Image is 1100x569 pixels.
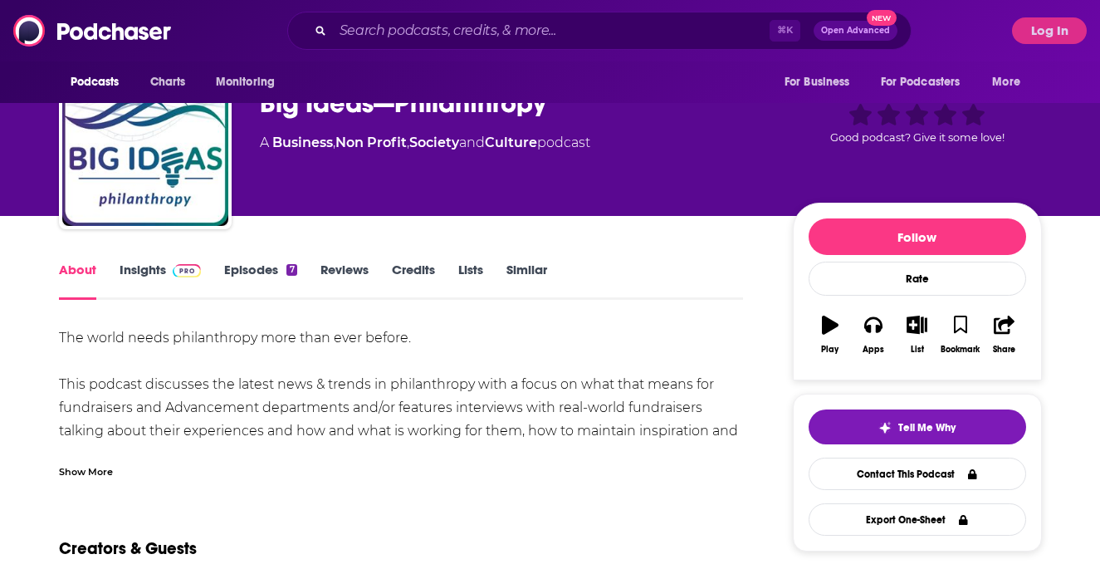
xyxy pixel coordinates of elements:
span: Monitoring [216,71,275,94]
button: open menu [59,66,141,98]
div: Search podcasts, credits, & more... [287,12,912,50]
a: Reviews [320,262,369,300]
span: More [992,71,1020,94]
span: and [459,135,485,150]
button: Play [809,305,852,365]
button: open menu [773,66,871,98]
div: Play [821,345,838,355]
a: Culture [485,135,537,150]
a: Contact This Podcast [809,458,1026,490]
button: open menu [870,66,985,98]
a: Non Profit [335,135,407,150]
button: open menu [204,66,296,98]
img: Podchaser Pro [173,264,202,277]
span: New [867,10,897,26]
div: 7 [286,264,296,276]
button: tell me why sparkleTell Me Why [809,410,1026,444]
a: Charts [139,66,196,98]
button: Bookmark [939,305,982,365]
span: Good podcast? Give it some love! [830,131,1005,144]
span: Tell Me Why [898,421,956,434]
h2: Creators & Guests [59,538,197,559]
div: Share [993,345,1015,355]
span: Open Advanced [821,27,890,35]
a: Similar [506,262,547,300]
a: InsightsPodchaser Pro [120,262,202,300]
a: Business [272,135,333,150]
button: List [895,305,938,365]
span: Podcasts [71,71,120,94]
span: Charts [150,71,186,94]
button: Log In [1012,17,1087,44]
div: Bookmark [941,345,980,355]
button: Apps [852,305,895,365]
button: Share [982,305,1025,365]
div: A podcast [260,133,590,153]
a: Society [409,135,459,150]
a: About [59,262,96,300]
div: Apps [863,345,884,355]
img: Big Ideas—Philanthropy [62,60,228,226]
div: Good podcast? Give it some love! [793,71,1042,174]
span: , [333,135,335,150]
button: Open AdvancedNew [814,21,897,41]
input: Search podcasts, credits, & more... [333,17,770,44]
img: Podchaser - Follow, Share and Rate Podcasts [13,15,173,47]
a: Credits [392,262,435,300]
span: For Podcasters [881,71,961,94]
button: open menu [980,66,1041,98]
a: Episodes7 [224,262,296,300]
button: Follow [809,218,1026,255]
a: Lists [458,262,483,300]
div: Rate [809,262,1026,296]
div: List [911,345,924,355]
span: For Business [785,71,850,94]
span: , [407,135,409,150]
img: tell me why sparkle [878,421,892,434]
button: Export One-Sheet [809,503,1026,536]
span: ⌘ K [770,20,800,42]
